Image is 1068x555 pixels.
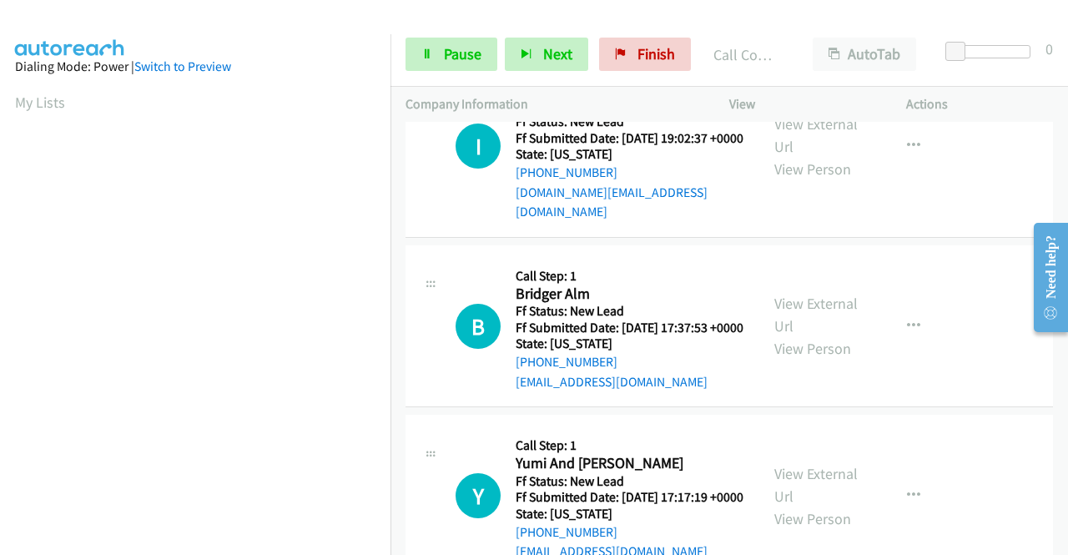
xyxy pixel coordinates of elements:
[516,285,743,304] h2: Bridger Alm
[516,146,744,163] h5: State: [US_STATE]
[516,489,743,506] h5: Ff Submitted Date: [DATE] 17:17:19 +0000
[406,38,497,71] a: Pause
[456,304,501,349] h1: B
[456,304,501,349] div: The call is yet to be attempted
[774,159,851,179] a: View Person
[954,45,1030,58] div: Delay between calls (in seconds)
[516,130,744,147] h5: Ff Submitted Date: [DATE] 19:02:37 +0000
[15,57,375,77] div: Dialing Mode: Power |
[516,114,744,130] h5: Ff Status: New Lead
[813,38,916,71] button: AutoTab
[406,94,699,114] p: Company Information
[456,473,501,518] div: The call is yet to be attempted
[774,114,858,156] a: View External Url
[729,94,876,114] p: View
[516,454,743,473] h2: Yumi And [PERSON_NAME]
[505,38,588,71] button: Next
[516,164,617,180] a: [PHONE_NUMBER]
[516,336,743,352] h5: State: [US_STATE]
[774,294,858,336] a: View External Url
[444,44,481,63] span: Pause
[456,124,501,169] div: The call is yet to be attempted
[456,124,501,169] h1: I
[516,473,743,490] h5: Ff Status: New Lead
[456,473,501,518] h1: Y
[774,509,851,528] a: View Person
[637,44,675,63] span: Finish
[1045,38,1053,60] div: 0
[516,437,743,454] h5: Call Step: 1
[516,303,743,320] h5: Ff Status: New Lead
[15,93,65,112] a: My Lists
[516,506,743,522] h5: State: [US_STATE]
[599,38,691,71] a: Finish
[774,464,858,506] a: View External Url
[713,43,783,66] p: Call Completed
[774,339,851,358] a: View Person
[516,354,617,370] a: [PHONE_NUMBER]
[516,524,617,540] a: [PHONE_NUMBER]
[516,184,708,220] a: [DOMAIN_NAME][EMAIL_ADDRESS][DOMAIN_NAME]
[1020,211,1068,344] iframe: Resource Center
[516,374,708,390] a: [EMAIL_ADDRESS][DOMAIN_NAME]
[516,268,743,285] h5: Call Step: 1
[134,58,231,74] a: Switch to Preview
[543,44,572,63] span: Next
[906,94,1053,114] p: Actions
[516,320,743,336] h5: Ff Submitted Date: [DATE] 17:37:53 +0000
